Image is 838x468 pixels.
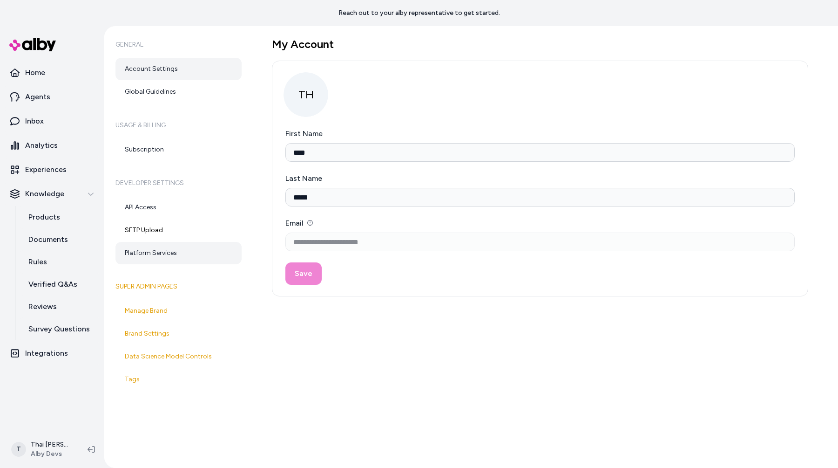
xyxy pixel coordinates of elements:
p: Thai [PERSON_NAME] [31,440,73,449]
a: Subscription [115,138,242,161]
p: Inbox [25,116,44,127]
img: alby Logo [9,38,56,51]
button: Email [307,220,313,226]
a: Brand Settings [115,323,242,345]
h6: Usage & Billing [115,112,242,138]
h1: My Account [272,37,808,51]
label: Last Name [285,174,322,183]
p: Agents [25,91,50,103]
a: Experiences [4,158,101,181]
p: Reach out to your alby representative to get started. [338,8,500,18]
span: T [11,442,26,457]
a: Inbox [4,110,101,132]
p: Products [28,212,60,223]
h6: Super Admin Pages [115,274,242,300]
a: Integrations [4,342,101,365]
a: Agents [4,86,101,108]
label: Email [285,219,313,227]
a: Survey Questions [19,318,101,340]
button: Knowledge [4,183,101,205]
a: Verified Q&As [19,273,101,296]
p: Integrations [25,348,68,359]
p: Experiences [25,164,67,175]
p: Documents [28,234,68,245]
p: Survey Questions [28,323,90,335]
a: Rules [19,251,101,273]
a: Home [4,62,101,84]
h6: Developer Settings [115,170,242,196]
a: Products [19,206,101,228]
a: SFTP Upload [115,219,242,241]
p: Verified Q&As [28,279,77,290]
a: Global Guidelines [115,81,242,103]
a: Documents [19,228,101,251]
p: Rules [28,256,47,268]
a: Tags [115,368,242,391]
span: Alby Devs [31,449,73,459]
span: TH [284,72,328,117]
button: TThai [PERSON_NAME]Alby Devs [6,434,80,464]
p: Analytics [25,140,58,151]
p: Home [25,67,45,78]
a: API Access [115,196,242,219]
p: Reviews [28,301,57,312]
a: Platform Services [115,242,242,264]
a: Reviews [19,296,101,318]
p: Knowledge [25,188,64,200]
label: First Name [285,129,323,138]
a: Analytics [4,134,101,157]
a: Data Science Model Controls [115,345,242,368]
h6: General [115,32,242,58]
a: Account Settings [115,58,242,80]
a: Manage Brand [115,300,242,322]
